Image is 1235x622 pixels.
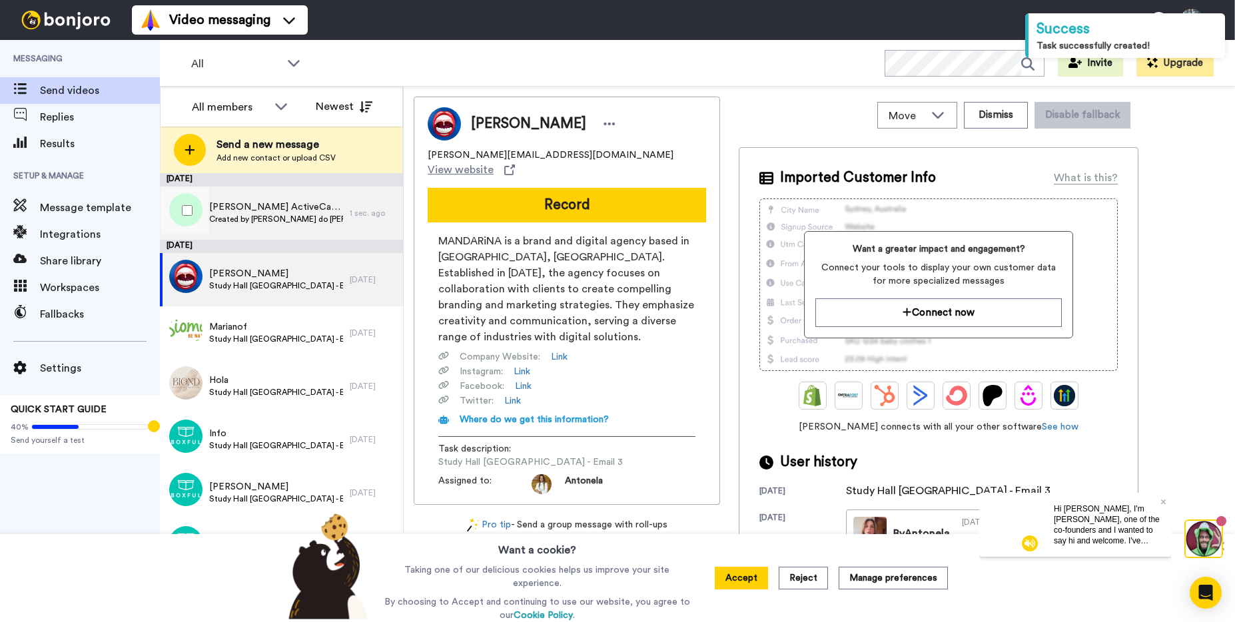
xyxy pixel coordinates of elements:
[1,3,37,39] img: 3183ab3e-59ed-45f6-af1c-10226f767056-1659068401.jpg
[802,385,823,406] img: Shopify
[1054,170,1118,186] div: What is this?
[779,567,828,589] button: Reject
[209,320,343,334] span: Marianof
[350,434,396,445] div: [DATE]
[1036,39,1217,53] div: Task successfully created!
[209,387,343,398] span: Study Hall [GEOGRAPHIC_DATA] - Email 3
[438,233,695,345] span: MANDARiNA is a brand and digital agency based in [GEOGRAPHIC_DATA], [GEOGRAPHIC_DATA]. Establishe...
[438,474,532,494] span: Assigned to:
[838,385,859,406] img: Ontraport
[759,420,1118,434] span: [PERSON_NAME] connects with all your other software
[964,102,1028,129] button: Dismiss
[1042,422,1078,432] a: See how
[40,226,160,242] span: Integrations
[209,374,343,387] span: Hola
[209,480,343,493] span: [PERSON_NAME]
[350,208,396,218] div: 1 sec. ago
[565,474,603,494] span: Antonela
[759,485,846,499] div: [DATE]
[780,452,857,472] span: User history
[498,534,576,558] h3: Want a cookie?
[962,517,988,550] div: [DATE]
[815,298,1061,327] button: Connect now
[350,381,396,392] div: [DATE]
[11,422,29,432] span: 40%
[414,518,720,532] div: - Send a group message with roll-ups
[1034,102,1130,129] button: Disable fallback
[160,240,403,253] div: [DATE]
[1036,19,1217,39] div: Success
[40,109,160,125] span: Replies
[780,168,936,188] span: Imported Customer Info
[169,473,203,506] img: 675179de-1888-41db-8c10-31497bfb819b.jpg
[438,456,623,469] span: Study Hall [GEOGRAPHIC_DATA] - Email 3
[209,214,343,224] span: Created by [PERSON_NAME] do [PERSON_NAME]
[514,611,573,620] a: Cookie Policy
[40,136,160,152] span: Results
[40,280,160,296] span: Workspaces
[1018,385,1039,406] img: Drip
[460,380,504,393] span: Facebook :
[428,149,673,162] span: [PERSON_NAME][EMAIL_ADDRESS][DOMAIN_NAME]
[169,11,270,29] span: Video messaging
[191,56,280,72] span: All
[815,242,1061,256] span: Want a greater impact and engagement?
[350,487,396,498] div: [DATE]
[428,162,494,178] span: View website
[1058,50,1123,77] button: Invite
[460,394,494,408] span: Twitter :
[209,200,343,214] span: [PERSON_NAME] ActiveCampaign
[889,108,925,124] span: Move
[350,328,396,338] div: [DATE]
[40,83,160,99] span: Send videos
[209,440,343,451] span: Study Hall [GEOGRAPHIC_DATA] - Email 3
[350,274,396,285] div: [DATE]
[514,365,530,378] a: Link
[209,334,343,344] span: Study Hall [GEOGRAPHIC_DATA] - Email 3
[853,517,887,550] img: 8a054283-a111-4637-ac74-8a4b023aff33-thumb.jpg
[551,350,568,364] a: Link
[11,405,107,414] span: QUICK START GUIDE
[40,253,160,269] span: Share library
[160,173,403,186] div: [DATE]
[715,567,768,589] button: Accept
[169,526,203,559] img: b16d548b-5f73-4200-8576-743b3eaa4f1d.jpg
[1136,50,1214,77] button: Upgrade
[192,99,268,115] div: All members
[846,483,1050,499] div: Study Hall [GEOGRAPHIC_DATA] - Email 3
[467,518,479,532] img: magic-wand.svg
[40,306,160,322] span: Fallbacks
[1190,577,1222,609] div: Open Intercom Messenger
[209,427,343,440] span: Info
[43,43,59,59] img: mute-white.svg
[40,360,160,376] span: Settings
[209,280,343,291] span: Study Hall [GEOGRAPHIC_DATA] - Email 3
[910,385,931,406] img: ActiveCampaign
[169,260,203,293] img: ffbd06c1-52a7-43e4-8b4e-df6bf96ffd62.jpg
[11,435,149,446] span: Send yourself a test
[216,153,336,163] span: Add new contact or upload CSV
[75,11,181,127] span: Hi [PERSON_NAME], I'm [PERSON_NAME], one of the co-founders and I wanted to say hi and welcome. I...
[946,385,967,406] img: ConvertKit
[874,385,895,406] img: Hubspot
[40,200,160,216] span: Message template
[209,267,343,280] span: [PERSON_NAME]
[515,380,532,393] a: Link
[148,420,160,432] div: Tooltip anchor
[306,93,382,120] button: Newest
[846,509,995,557] a: ByAntonela[DATE]
[532,474,552,494] img: 23a41b68-c661-4df6-ab56-fad57e98d198-1757439672.jpg
[209,533,343,547] span: [PERSON_NAME]
[428,107,461,141] img: Image of Lucila
[276,513,375,619] img: bear-with-cookie.png
[1054,385,1075,406] img: GoHighLevel
[460,415,609,424] span: Where do we get this information?
[759,512,846,557] div: [DATE]
[381,595,693,622] p: By choosing to Accept and continuing to use our website, you agree to our .
[982,385,1003,406] img: Patreon
[460,365,503,378] span: Instagram :
[467,518,511,532] a: Pro tip
[471,114,586,134] span: [PERSON_NAME]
